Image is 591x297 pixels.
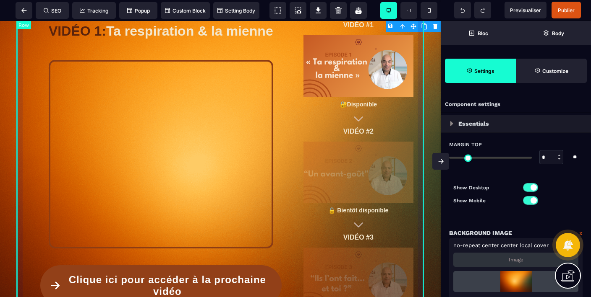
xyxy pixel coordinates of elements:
[474,68,494,74] strong: Settings
[445,59,516,83] span: Settings
[516,59,587,83] span: Open Style Manager
[505,2,547,18] span: Preview
[441,96,591,113] div: Component settings
[303,121,413,183] img: bc69879d123b21995cceeaaff8057a37_6.png
[441,21,516,45] span: Open Blocks
[542,68,568,74] strong: Customize
[165,8,206,14] span: Custom Block
[482,242,518,248] span: center center
[217,8,255,14] span: Setting Body
[516,21,591,45] span: Open Layer Manager
[40,244,282,284] button: Clique ici pour accéder à la prochaine vidéo
[453,196,516,205] p: Show Mobile
[303,105,413,116] text: VIDÉO #2
[558,7,575,13] span: Publier
[44,8,61,14] span: SEO
[303,184,413,195] text: 🔒 Bientôt disponible
[478,30,488,36] strong: Bloc
[303,78,413,89] text: 🔐Disponible
[353,93,363,103] img: fe5bfe7dea453f3a554685bb00f5dbe9_icons8-fl%C3%A8che-d%C3%A9velopper-100.png
[552,30,564,36] strong: Body
[49,39,274,227] div: Vidéo 1 Ta respiration et la mienne
[510,7,541,13] span: Previsualiser
[303,211,413,222] text: VIDÉO #3
[450,121,453,126] img: loading
[80,8,108,14] span: Tracking
[449,228,512,238] p: Background Image
[491,271,541,292] img: loading
[127,8,150,14] span: Popup
[520,242,532,248] span: local
[303,14,413,76] img: f2b694ee6385b71dbb6877f16f0508b2_5.png
[453,242,480,248] span: no-repeat
[449,141,482,148] span: Margin Top
[534,242,549,248] span: cover
[509,257,523,263] p: Image
[458,119,489,129] p: Essentials
[290,2,306,19] span: Screenshot
[579,228,583,238] a: x
[453,183,516,192] p: Show Desktop
[303,227,413,289] img: d85359c5a142c82a9fa3ee0e5fe6278c_8.png
[353,199,363,209] img: fe5bfe7dea453f3a554685bb00f5dbe9_icons8-fl%C3%A8che-d%C3%A9velopper-100.png
[269,2,286,19] span: View components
